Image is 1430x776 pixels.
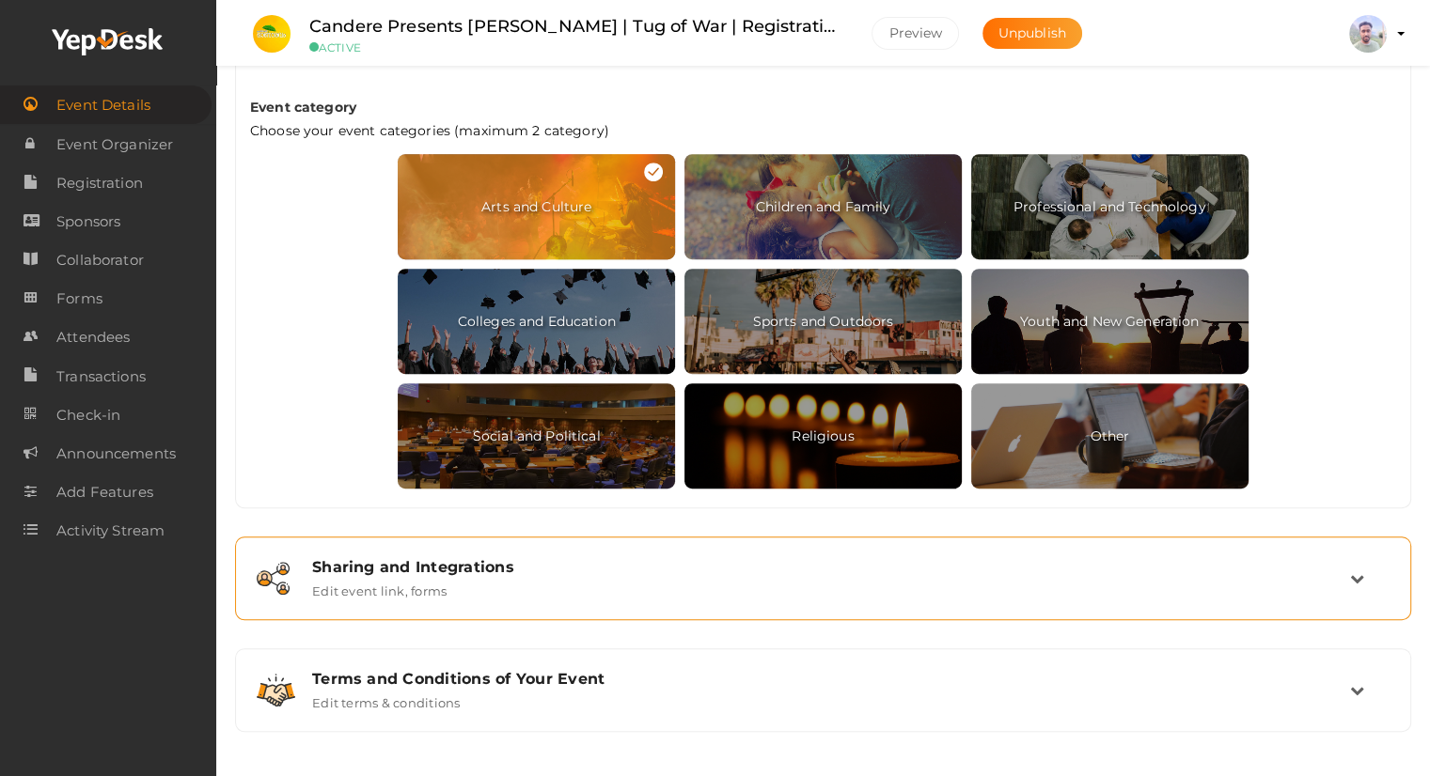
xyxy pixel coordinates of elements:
span: Unpublish [998,24,1066,41]
label: Edit event link, forms [312,576,447,598]
a: Terms and Conditions of Your Event Edit terms & conditions [245,696,1401,714]
label: Event category [250,98,356,116]
div: Terms and Conditions of Your Event [312,670,1350,688]
img: tick-white.svg [644,163,663,181]
span: Event Details [56,86,150,124]
span: Forms [56,280,102,318]
button: Preview [872,17,959,50]
img: handshake.svg [257,674,295,706]
span: Youth and New Generation [971,269,1249,374]
span: Sports and Outdoors [684,269,962,374]
div: Sharing and Integrations [312,558,1350,576]
span: Religious [684,383,962,489]
span: Add Features [56,473,153,511]
a: Sharing and Integrations Edit event link, forms [245,584,1401,602]
button: Unpublish [982,18,1082,49]
span: Children and Family [684,154,962,259]
span: Activity Stream [56,512,165,550]
span: Collaborator [56,241,144,279]
small: ACTIVE [309,40,843,54]
div: Choose your event categories (maximum 2 category) [250,121,1396,140]
span: Attendees [56,318,130,356]
label: Candere Presents [PERSON_NAME] | Tug of War | Registration [309,13,843,40]
img: ACg8ocJxTL9uYcnhaNvFZuftGNHJDiiBHTVJlCXhmLL3QY_ku3qgyu-z6A=s100 [1349,15,1387,53]
span: Other [971,383,1249,489]
span: Colleges and Education [398,269,675,374]
span: Social and Political [398,383,675,489]
img: sharing.svg [257,562,290,595]
span: Registration [56,164,143,202]
span: Sponsors [56,203,120,241]
span: Arts and Culture [398,154,675,259]
span: Transactions [56,358,146,396]
span: Professional and Technology [971,154,1249,259]
span: Announcements [56,435,176,473]
img: 0C2H5NAW_small.jpeg [253,15,291,53]
label: Edit terms & conditions [312,688,461,710]
span: Check-in [56,396,120,434]
span: Event Organizer [56,126,173,163]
